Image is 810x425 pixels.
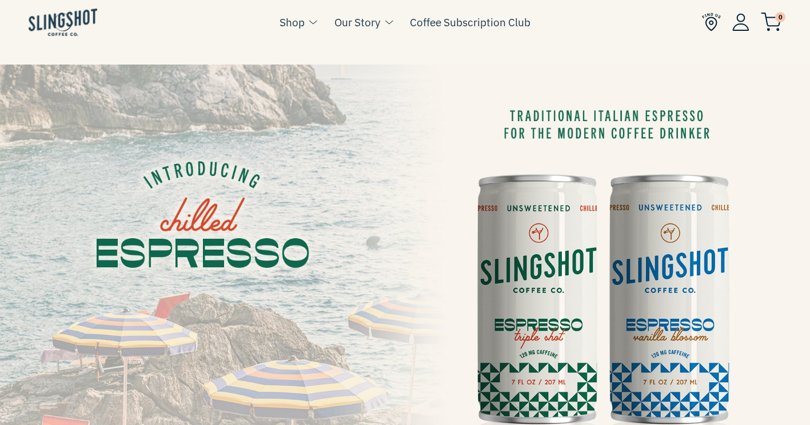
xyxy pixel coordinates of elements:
[334,14,380,31] a: Our Story
[775,12,785,22] span: 0
[280,14,305,31] a: Shop
[702,13,721,31] img: Find Us
[410,14,530,31] a: Coffee Subscription Club
[761,13,781,31] img: cart
[732,13,749,31] img: Account
[761,15,781,29] a: 0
